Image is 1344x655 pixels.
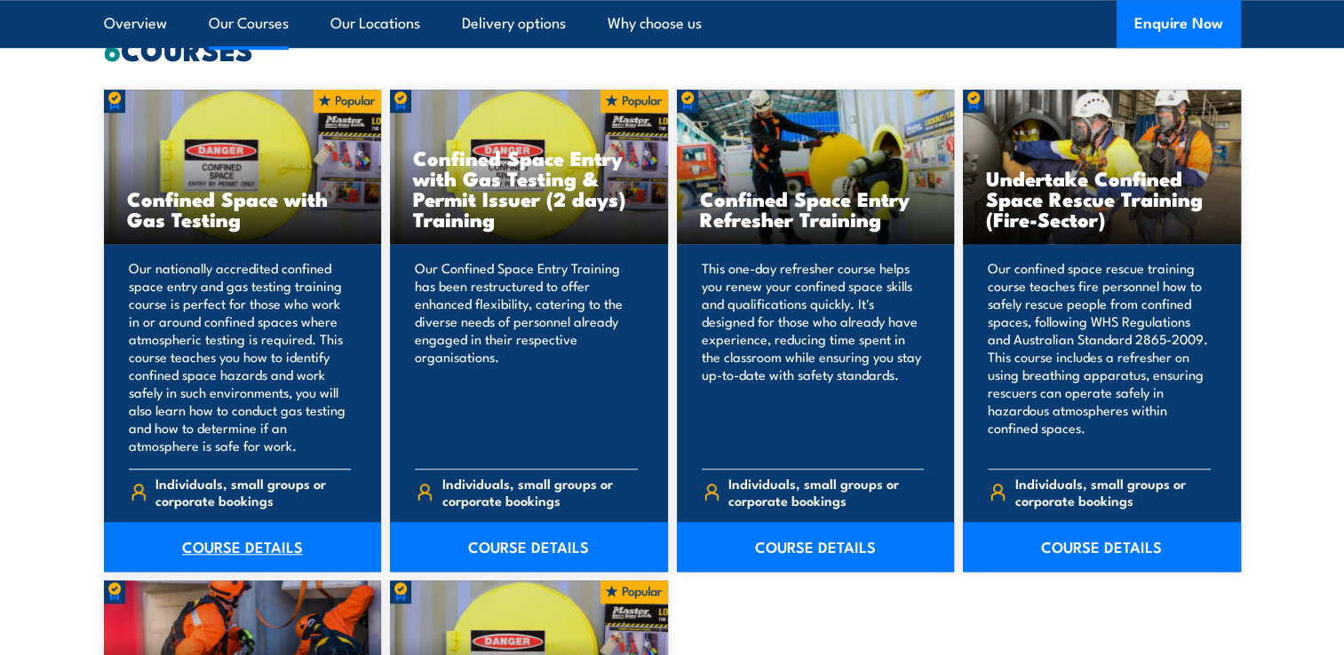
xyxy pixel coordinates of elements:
[986,168,1218,229] h3: Undertake Confined Space Rescue Training (Fire-Sector)
[728,475,924,509] span: Individuals, small groups or corporate bookings
[104,522,382,572] a: COURSE DETAILS
[442,475,638,509] span: Individuals, small groups or corporate bookings
[677,522,955,572] a: COURSE DETAILS
[104,36,1241,61] h2: COURSES
[104,27,121,71] strong: 6
[415,259,638,454] p: Our Confined Space Entry Training has been restructured to offer enhanced flexibility, catering t...
[1015,475,1211,509] span: Individuals, small groups or corporate bookings
[702,259,925,454] p: This one-day refresher course helps you renew your confined space skills and qualifications quick...
[413,147,645,229] h3: Confined Space Entry with Gas Testing & Permit Issuer (2 days) Training
[700,188,932,229] h3: Confined Space Entry Refresher Training
[963,522,1241,572] a: COURSE DETAILS
[988,259,1211,454] p: Our confined space rescue training course teaches fire personnel how to safely rescue people from...
[127,188,359,229] h3: Confined Space with Gas Testing
[129,259,352,454] p: Our nationally accredited confined space entry and gas testing training course is perfect for tho...
[155,475,351,509] span: Individuals, small groups or corporate bookings
[390,522,668,572] a: COURSE DETAILS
